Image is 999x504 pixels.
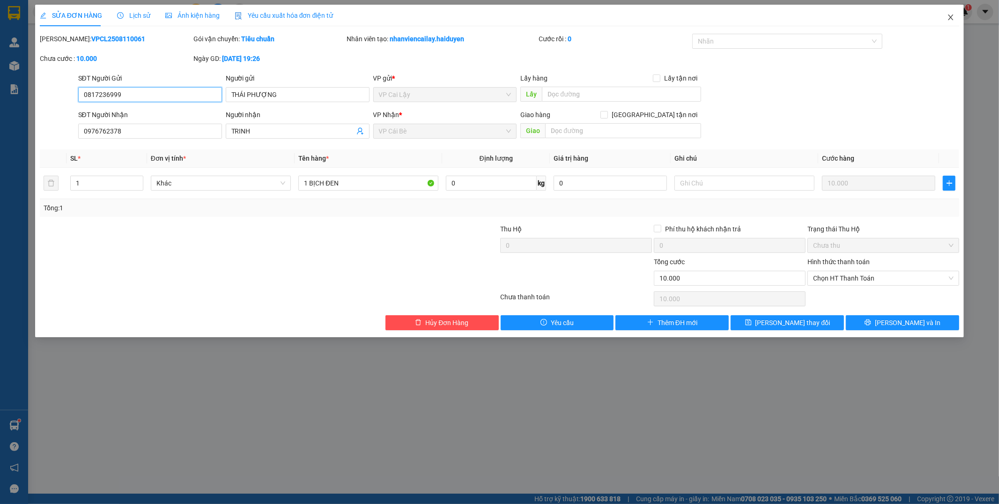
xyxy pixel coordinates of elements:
[943,176,955,191] button: plus
[117,12,150,19] span: Lịch sử
[91,35,145,43] b: VPCL2508110061
[347,34,537,44] div: Nhân viên tạo:
[133,183,143,190] span: Decrease Value
[813,238,954,252] span: Chưa thu
[78,110,222,120] div: SĐT Người Nhận
[539,34,690,44] div: Cước rồi :
[78,73,222,83] div: SĐT Người Gửi
[298,155,329,162] span: Tên hàng
[379,124,511,138] span: VP Cái Bè
[540,319,547,326] span: exclamation-circle
[554,155,588,162] span: Giá trị hàng
[165,12,172,19] span: picture
[608,110,701,120] span: [GEOGRAPHIC_DATA] tận nơi
[731,315,844,330] button: save[PERSON_NAME] thay đổi
[156,176,285,190] span: Khác
[385,315,499,330] button: deleteHủy Đơn Hàng
[356,127,364,135] span: user-add
[545,123,701,138] input: Dọc đường
[500,292,653,308] div: Chưa thanh toán
[135,184,141,190] span: down
[298,176,438,191] input: VD: Bàn, Ghế
[235,12,242,20] img: icon
[193,34,345,44] div: Gói vận chuyển:
[241,35,274,43] b: Tiêu chuẩn
[846,315,959,330] button: printer[PERSON_NAME] và In
[193,53,345,64] div: Ngày GD:
[117,12,124,19] span: clock-circle
[520,123,545,138] span: Giao
[226,110,370,120] div: Người nhận
[76,55,97,62] b: 10.000
[222,55,260,62] b: [DATE] 19:26
[542,87,701,102] input: Dọc đường
[813,271,954,285] span: Chọn HT Thanh Toán
[133,176,143,183] span: Increase Value
[480,155,513,162] span: Định lượng
[537,176,546,191] span: kg
[40,12,46,19] span: edit
[568,35,571,43] b: 0
[938,5,964,31] button: Close
[390,35,465,43] b: nhanviencailay.haiduyen
[500,225,522,233] span: Thu Hộ
[807,224,959,234] div: Trạng thái Thu Hộ
[807,258,870,266] label: Hình thức thanh toán
[822,155,854,162] span: Cước hàng
[44,176,59,191] button: delete
[654,258,685,266] span: Tổng cước
[822,176,935,191] input: 0
[151,155,186,162] span: Đơn vị tính
[661,224,745,234] span: Phí thu hộ khách nhận trả
[674,176,814,191] input: Ghi Chú
[373,111,400,119] span: VP Nhận
[745,319,752,326] span: save
[551,318,574,328] span: Yêu cầu
[943,179,955,187] span: plus
[425,318,468,328] span: Hủy Đơn Hàng
[755,318,830,328] span: [PERSON_NAME] thay đổi
[40,53,192,64] div: Chưa cước :
[520,74,548,82] span: Lấy hàng
[660,73,701,83] span: Lấy tận nơi
[948,275,954,281] span: close-circle
[40,12,102,19] span: SỬA ĐƠN HÀNG
[165,12,220,19] span: Ảnh kiện hàng
[947,14,955,21] span: close
[379,88,511,102] span: VP Cai Lậy
[235,12,333,19] span: Yêu cầu xuất hóa đơn điện tử
[501,315,614,330] button: exclamation-circleYêu cầu
[415,319,422,326] span: delete
[647,319,654,326] span: plus
[520,87,542,102] span: Lấy
[44,203,385,213] div: Tổng: 1
[135,178,141,183] span: up
[615,315,729,330] button: plusThêm ĐH mới
[658,318,697,328] span: Thêm ĐH mới
[70,155,78,162] span: SL
[671,149,818,168] th: Ghi chú
[40,34,192,44] div: [PERSON_NAME]:
[226,73,370,83] div: Người gửi
[520,111,550,119] span: Giao hàng
[865,319,871,326] span: printer
[875,318,940,328] span: [PERSON_NAME] và In
[373,73,517,83] div: VP gửi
